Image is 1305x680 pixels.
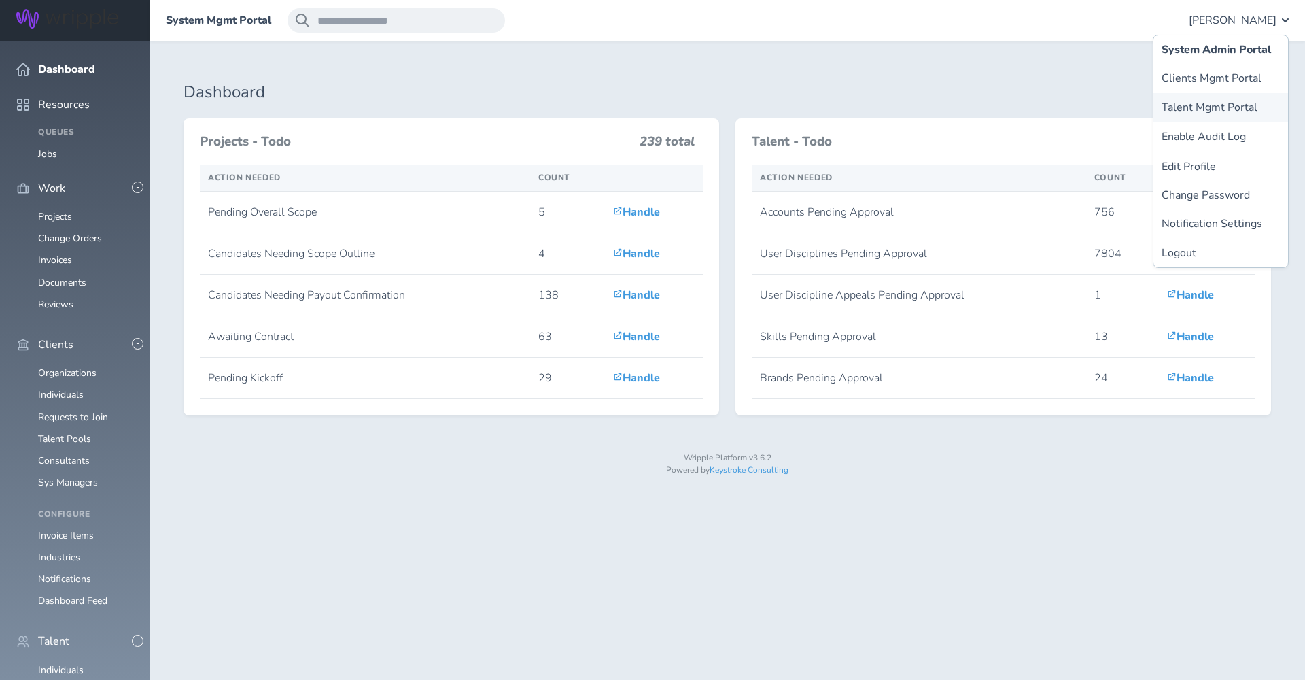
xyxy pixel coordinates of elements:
[530,192,605,233] td: 5
[530,358,605,399] td: 29
[38,128,133,137] h4: Queues
[1094,172,1126,183] span: Count
[38,254,72,267] a: Invoices
[1167,329,1214,344] a: Handle
[38,510,133,520] h4: Configure
[38,551,80,564] a: Industries
[530,233,605,275] td: 4
[200,275,530,316] td: Candidates Needing Payout Confirmation
[38,63,95,75] span: Dashboard
[1167,371,1214,386] a: Handle
[752,316,1086,358] td: Skills Pending Approval
[1153,35,1288,64] a: System Admin Portal
[752,275,1086,316] td: User Discipline Appeals Pending Approval
[1153,122,1288,151] button: Enable Audit Log
[1167,288,1214,303] a: Handle
[16,9,118,29] img: Wripple
[613,329,660,344] a: Handle
[38,210,72,223] a: Projects
[132,182,143,193] button: -
[760,172,833,183] span: Action Needed
[710,464,788,475] a: Keystroke Consulting
[38,454,90,467] a: Consultants
[38,635,69,647] span: Talent
[200,192,530,233] td: Pending Overall Scope
[538,172,570,183] span: Count
[38,99,90,111] span: Resources
[1153,239,1288,267] a: Logout
[640,135,695,155] h3: 239 total
[184,466,1271,475] p: Powered by
[200,316,530,358] td: Awaiting Contract
[38,232,102,245] a: Change Orders
[38,594,107,607] a: Dashboard Feed
[613,288,660,303] a: Handle
[38,388,84,401] a: Individuals
[1086,316,1159,358] td: 13
[530,275,605,316] td: 138
[1189,8,1289,33] button: [PERSON_NAME]
[184,454,1271,463] p: Wripple Platform v3.6.2
[613,205,660,220] a: Handle
[1153,64,1288,92] a: Clients Mgmt Portal
[530,316,605,358] td: 63
[200,358,530,399] td: Pending Kickoff
[200,233,530,275] td: Candidates Needing Scope Outline
[38,664,84,677] a: Individuals
[208,172,281,183] span: Action Needed
[752,135,1176,150] h3: Talent - Todo
[200,135,631,150] h3: Projects - Todo
[38,148,57,160] a: Jobs
[38,339,73,351] span: Clients
[38,411,108,424] a: Requests to Join
[752,192,1086,233] td: Accounts Pending Approval
[38,573,91,585] a: Notifications
[38,367,97,379] a: Organizations
[1189,14,1276,27] span: [PERSON_NAME]
[1153,152,1288,181] a: Edit Profile
[132,635,143,647] button: -
[752,358,1086,399] td: Brands Pending Approval
[38,529,94,542] a: Invoice Items
[1086,192,1159,233] td: 756
[613,246,660,261] a: Handle
[38,276,86,289] a: Documents
[184,83,1271,102] h1: Dashboard
[613,371,660,386] a: Handle
[38,476,98,489] a: Sys Managers
[38,298,73,311] a: Reviews
[1086,233,1159,275] td: 7804
[166,14,271,27] a: System Mgmt Portal
[752,233,1086,275] td: User Disciplines Pending Approval
[1153,93,1288,122] a: Talent Mgmt Portal
[1086,275,1159,316] td: 1
[38,432,91,445] a: Talent Pools
[1153,209,1288,238] a: Notification Settings
[1153,181,1288,209] a: Change Password
[132,338,143,350] button: -
[1086,358,1159,399] td: 24
[38,182,65,194] span: Work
